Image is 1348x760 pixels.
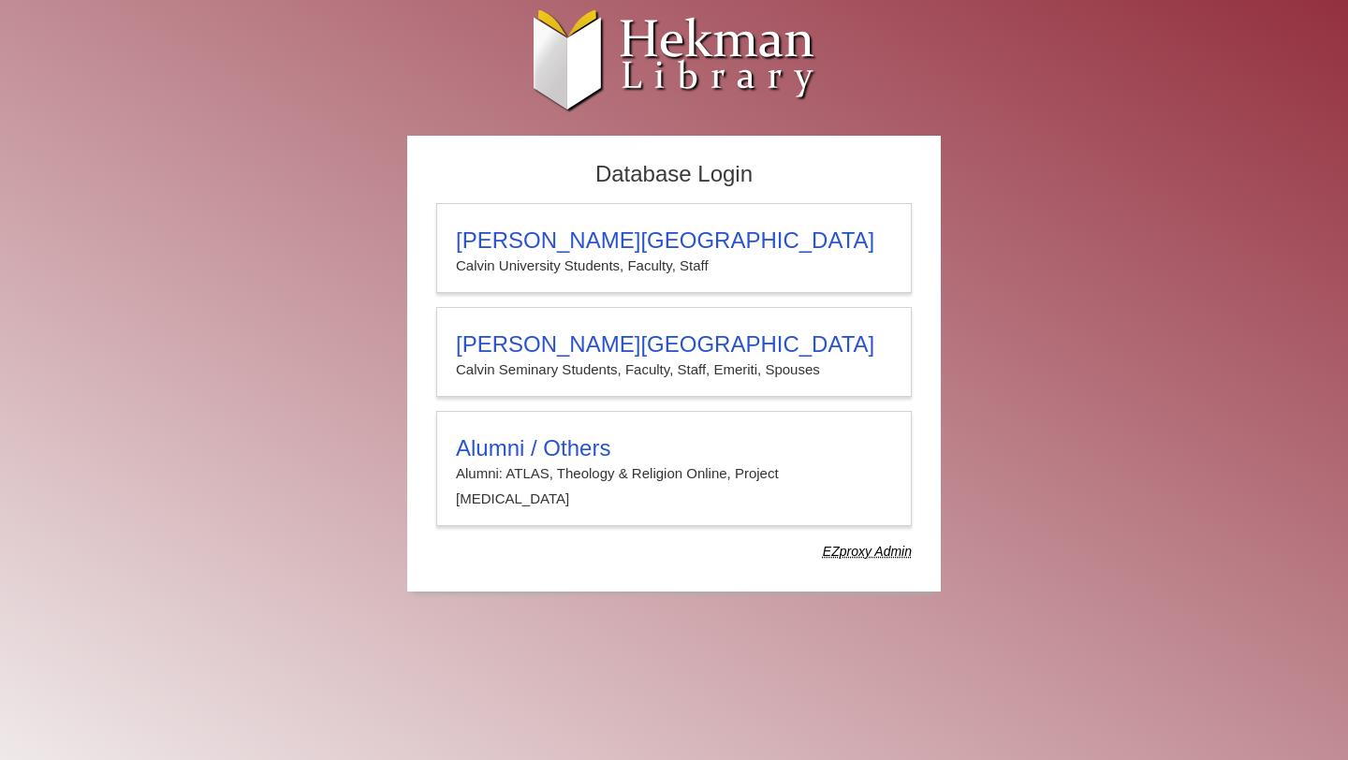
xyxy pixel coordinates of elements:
[456,435,892,511] summary: Alumni / OthersAlumni: ATLAS, Theology & Religion Online, Project [MEDICAL_DATA]
[823,544,912,559] dfn: Use Alumni login
[456,227,892,254] h3: [PERSON_NAME][GEOGRAPHIC_DATA]
[456,461,892,511] p: Alumni: ATLAS, Theology & Religion Online, Project [MEDICAL_DATA]
[456,358,892,382] p: Calvin Seminary Students, Faculty, Staff, Emeriti, Spouses
[456,435,892,461] h3: Alumni / Others
[456,331,892,358] h3: [PERSON_NAME][GEOGRAPHIC_DATA]
[427,155,921,194] h2: Database Login
[436,203,912,293] a: [PERSON_NAME][GEOGRAPHIC_DATA]Calvin University Students, Faculty, Staff
[456,254,892,278] p: Calvin University Students, Faculty, Staff
[436,307,912,397] a: [PERSON_NAME][GEOGRAPHIC_DATA]Calvin Seminary Students, Faculty, Staff, Emeriti, Spouses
